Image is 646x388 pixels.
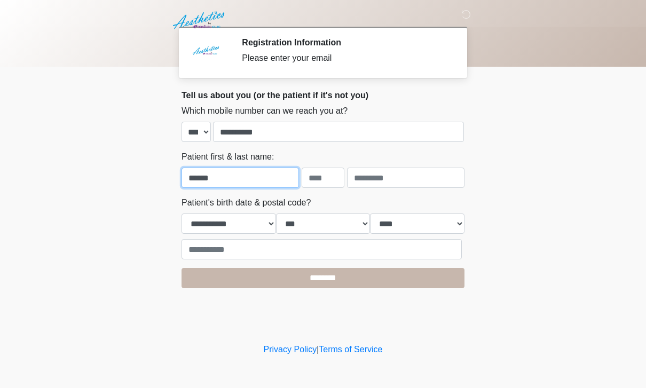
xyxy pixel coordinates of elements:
[182,196,311,209] label: Patient's birth date & postal code?
[171,8,229,33] img: Aesthetics by Emediate Cure Logo
[264,345,317,354] a: Privacy Policy
[242,37,448,47] h2: Registration Information
[182,105,348,117] label: Which mobile number can we reach you at?
[182,151,274,163] label: Patient first & last name:
[182,90,464,100] h2: Tell us about you (or the patient if it's not you)
[242,52,448,65] div: Please enter your email
[319,345,382,354] a: Terms of Service
[190,37,222,69] img: Agent Avatar
[317,345,319,354] a: |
